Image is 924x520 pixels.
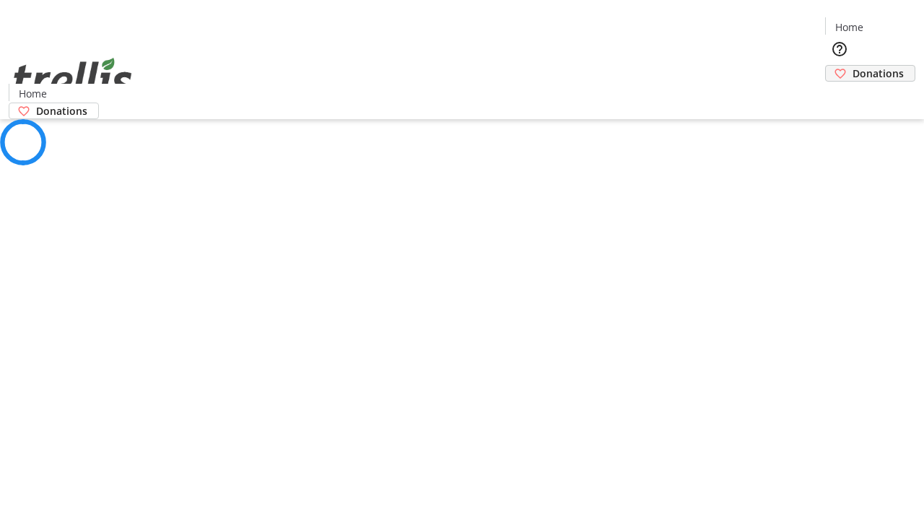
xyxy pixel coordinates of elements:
[853,66,904,81] span: Donations
[36,103,87,118] span: Donations
[835,19,863,35] span: Home
[9,86,56,101] a: Home
[19,86,47,101] span: Home
[825,35,854,64] button: Help
[826,19,872,35] a: Home
[9,42,137,114] img: Orient E2E Organization jrbnBDtHAO's Logo
[9,103,99,119] a: Donations
[825,82,854,110] button: Cart
[825,65,915,82] a: Donations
